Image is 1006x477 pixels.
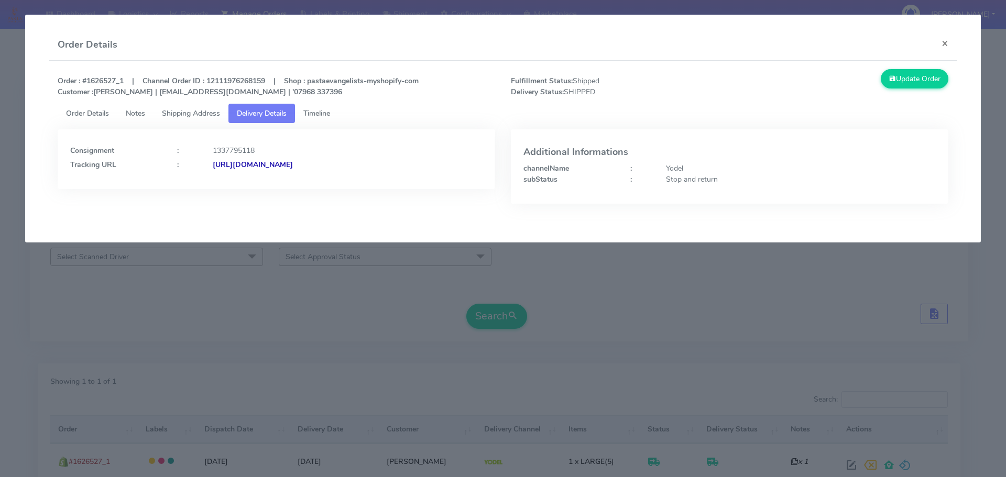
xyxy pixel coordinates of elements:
div: Stop and return [658,174,944,185]
strong: Fulfillment Status: [511,76,573,86]
span: Timeline [303,108,330,118]
strong: subStatus [523,174,557,184]
strong: Delivery Status: [511,87,564,97]
strong: : [630,163,632,173]
span: Shipped SHIPPED [503,75,730,97]
div: 1337795118 [205,145,490,156]
span: Delivery Details [237,108,287,118]
strong: Consignment [70,146,114,156]
span: Notes [126,108,145,118]
h4: Additional Informations [523,147,936,158]
strong: : [630,174,632,184]
strong: [URL][DOMAIN_NAME] [213,160,293,170]
strong: Order : #1626527_1 | Channel Order ID : 12111976268159 | Shop : pastaevangelists-myshopify-com [P... [58,76,419,97]
button: Close [933,29,957,57]
span: Shipping Address [162,108,220,118]
strong: Tracking URL [70,160,116,170]
h4: Order Details [58,38,117,52]
strong: : [177,146,179,156]
strong: Customer : [58,87,93,97]
ul: Tabs [58,104,949,123]
strong: : [177,160,179,170]
span: Order Details [66,108,109,118]
strong: channelName [523,163,569,173]
button: Update Order [881,69,949,88]
div: Yodel [658,163,944,174]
